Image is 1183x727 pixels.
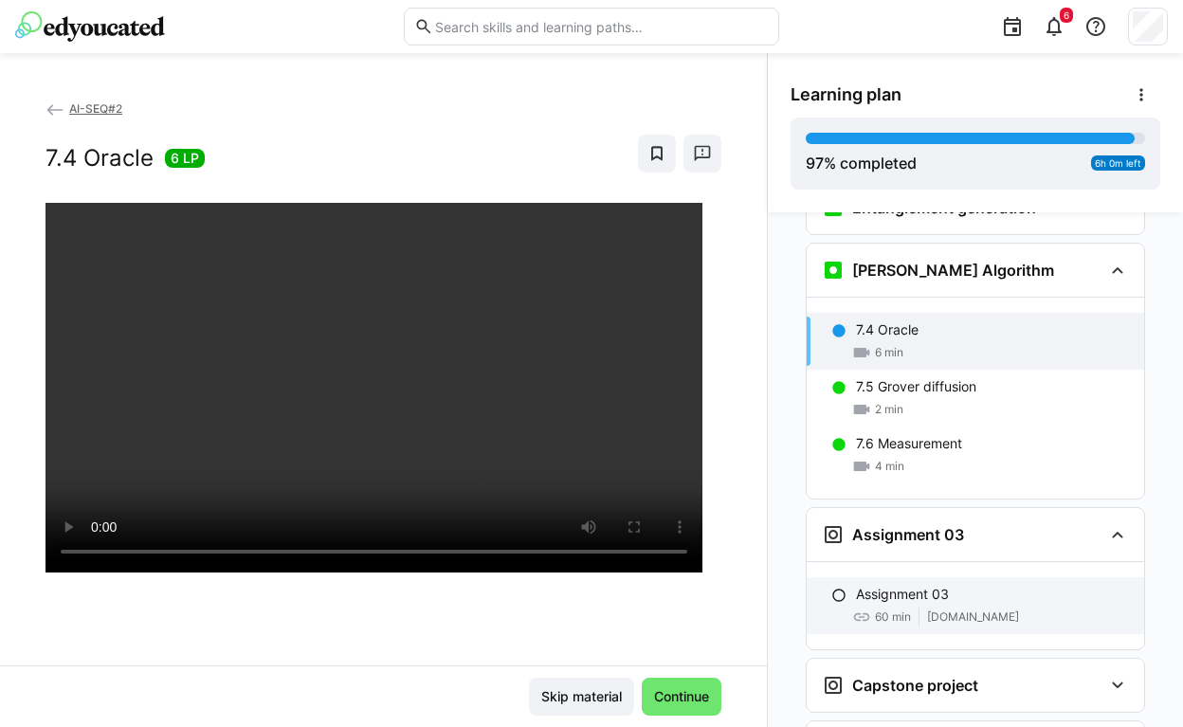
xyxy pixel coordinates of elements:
button: Continue [642,678,721,716]
span: 2 min [875,402,903,417]
p: 7.5 Grover diffusion [856,377,976,396]
button: Skip material [529,678,634,716]
span: 4 min [875,459,904,474]
span: AI-SEQ#2 [69,101,122,116]
a: AI-SEQ#2 [45,101,122,116]
div: % completed [806,152,917,174]
h3: [PERSON_NAME] Algorithm [852,261,1054,280]
span: 6h 0m left [1095,157,1141,169]
h3: Capstone project [852,676,978,695]
span: Skip material [538,687,625,706]
input: Search skills and learning paths… [433,18,769,35]
span: 60 min [875,609,911,625]
span: 97 [806,154,824,173]
p: 7.4 Oracle [856,320,919,339]
span: 6 min [875,345,903,360]
span: 6 [1064,9,1069,21]
p: Assignment 03 [856,585,949,604]
span: Learning plan [791,84,901,105]
span: 6 LP [171,149,199,168]
p: 7.6 Measurement [856,434,962,453]
h2: 7.4 Oracle [45,144,154,173]
h3: Assignment 03 [852,525,964,544]
span: Continue [651,687,712,706]
span: [DOMAIN_NAME] [927,609,1019,625]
